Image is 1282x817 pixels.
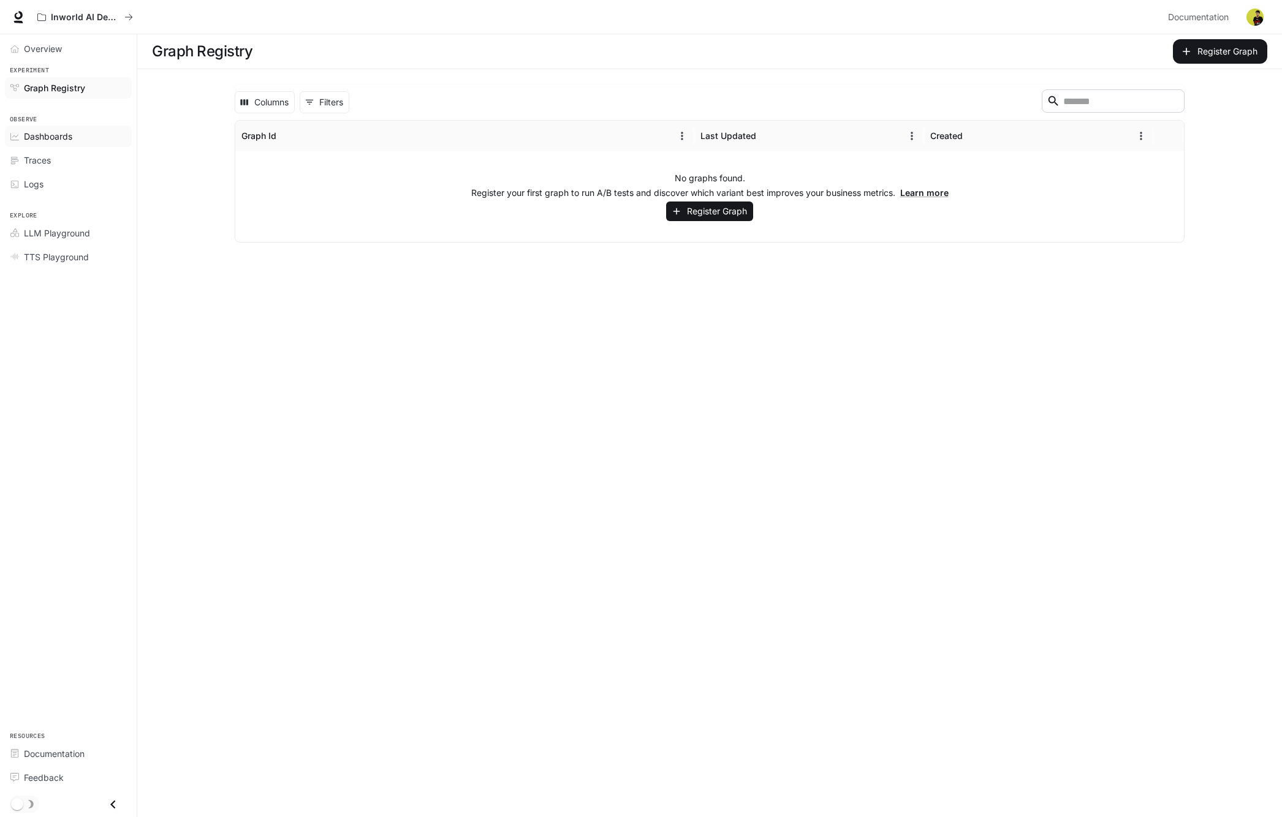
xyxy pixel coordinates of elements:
button: Show filters [300,91,349,113]
span: Logs [24,178,44,190]
button: Menu [1132,127,1150,145]
button: Sort [757,127,776,145]
a: Documentation [1163,5,1238,29]
button: User avatar [1243,5,1267,29]
span: LLM Playground [24,227,90,239]
button: Select columns [235,91,295,113]
span: Dashboards [24,130,72,143]
button: Menu [673,127,691,145]
span: Documentation [24,747,85,760]
button: Menu [903,127,921,145]
p: Register your first graph to run A/B tests and discover which variant best improves your business... [471,187,949,199]
img: User avatar [1246,9,1264,26]
a: Learn more [900,187,949,198]
span: Graph Registry [24,81,85,94]
button: Register Graph [1173,39,1267,64]
button: Close drawer [99,792,127,817]
h1: Graph Registry [152,39,252,64]
p: Inworld AI Demos [51,12,119,23]
span: Feedback [24,771,64,784]
span: Overview [24,42,62,55]
div: Search [1042,89,1185,115]
a: Logs [5,173,132,195]
p: No graphs found. [675,172,745,184]
button: Sort [278,127,296,145]
a: LLM Playground [5,222,132,244]
span: Traces [24,154,51,167]
button: All workspaces [32,5,138,29]
a: Traces [5,149,132,171]
a: Overview [5,38,132,59]
button: Sort [964,127,982,145]
a: Feedback [5,767,132,788]
a: Dashboards [5,126,132,147]
button: Register Graph [666,201,753,222]
a: Graph Registry [5,77,132,99]
div: Last Updated [700,130,756,141]
span: TTS Playground [24,250,89,263]
span: Documentation [1168,10,1229,25]
a: Documentation [5,743,132,764]
span: Dark mode toggle [11,797,23,810]
div: Created [930,130,963,141]
div: Graph Id [241,130,276,141]
a: TTS Playground [5,246,132,268]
